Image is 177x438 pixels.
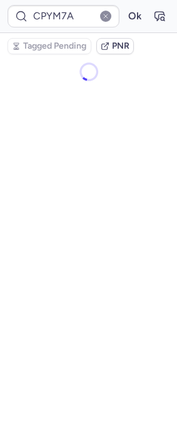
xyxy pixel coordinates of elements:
[96,38,134,54] button: PNR
[8,38,91,54] button: Tagged Pending
[23,41,86,51] span: Tagged Pending
[112,41,129,51] span: PNR
[8,5,119,27] input: PNR Reference
[124,6,144,26] button: Ok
